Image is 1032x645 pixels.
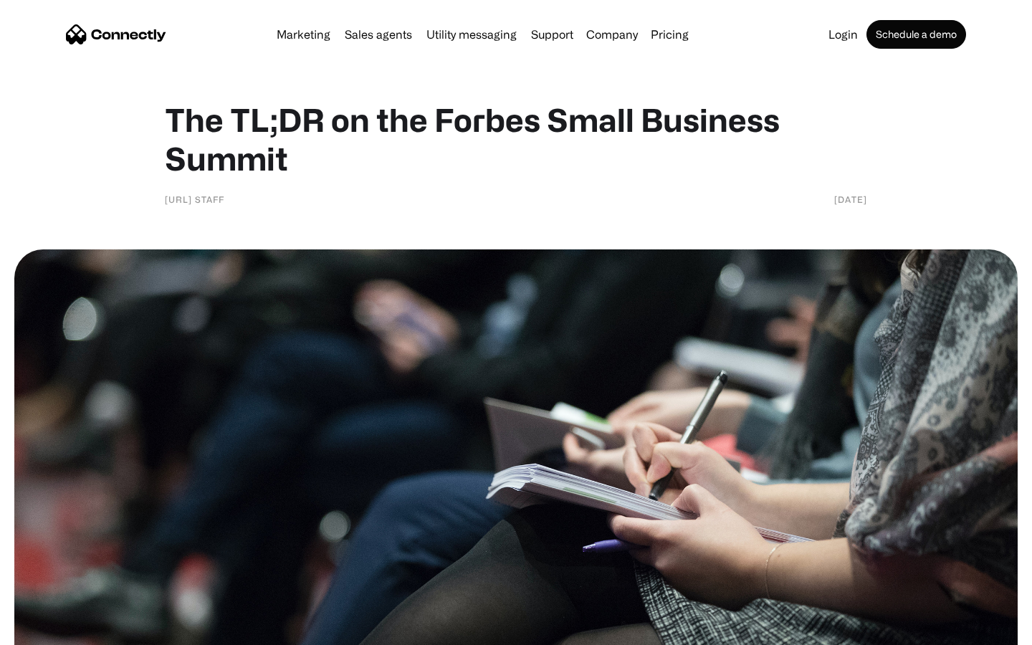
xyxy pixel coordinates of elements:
[525,29,579,40] a: Support
[866,20,966,49] a: Schedule a demo
[582,24,642,44] div: Company
[29,620,86,640] ul: Language list
[645,29,694,40] a: Pricing
[66,24,166,45] a: home
[271,29,336,40] a: Marketing
[421,29,522,40] a: Utility messaging
[339,29,418,40] a: Sales agents
[165,100,867,178] h1: The TL;DR on the Forbes Small Business Summit
[834,192,867,206] div: [DATE]
[165,192,224,206] div: [URL] Staff
[14,620,86,640] aside: Language selected: English
[586,24,638,44] div: Company
[823,29,864,40] a: Login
